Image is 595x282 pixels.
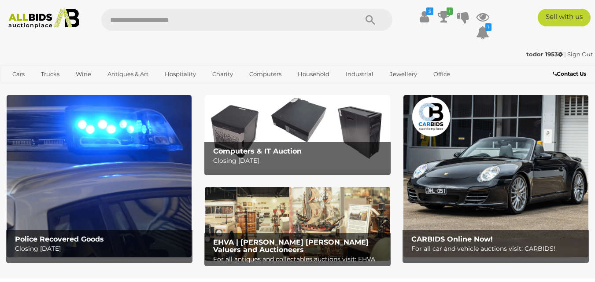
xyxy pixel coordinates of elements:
button: Search [348,9,392,31]
a: Wine [70,67,97,81]
a: 1 [476,25,489,40]
a: EHVA | Evans Hastings Valuers and Auctioneers EHVA | [PERSON_NAME] [PERSON_NAME] Valuers and Auct... [205,187,390,261]
i: 1 [485,23,492,31]
p: For all antiques and collectables auctions visit: EHVA [213,254,386,265]
b: CARBIDS Online Now! [411,235,493,243]
img: Allbids.com.au [4,9,84,29]
i: $ [426,7,433,15]
a: Industrial [340,67,379,81]
img: CARBIDS Online Now! [403,95,588,257]
a: Sell with us [538,9,591,26]
a: Computers [244,67,287,81]
p: For all car and vehicle auctions visit: CARBIDS! [411,243,584,254]
b: EHVA | [PERSON_NAME] [PERSON_NAME] Valuers and Auctioneers [213,238,369,254]
a: 1 [437,9,451,25]
a: Sports [7,81,36,96]
a: Contact Us [553,69,588,79]
a: Hospitality [159,67,202,81]
a: Household [292,67,335,81]
strong: todor 1953 [526,51,563,58]
b: Contact Us [553,70,586,77]
a: todor 1953 [526,51,564,58]
p: Closing [DATE] [213,155,386,166]
a: Office [428,67,456,81]
a: CARBIDS Online Now! CARBIDS Online Now! For all car and vehicle auctions visit: CARBIDS! [403,95,588,257]
a: $ [418,9,431,25]
a: Charity [207,67,239,81]
b: Computers & IT Auction [213,147,302,155]
span: | [564,51,566,58]
a: Sign Out [567,51,593,58]
a: Jewellery [384,67,423,81]
i: 1 [447,7,453,15]
a: [GEOGRAPHIC_DATA] [41,81,115,96]
a: Computers & IT Auction Computers & IT Auction Closing [DATE] [205,95,390,169]
img: Computers & IT Auction [205,95,390,169]
a: Cars [7,67,30,81]
img: Police Recovered Goods [7,95,192,257]
a: Trucks [35,67,65,81]
b: Police Recovered Goods [15,235,104,243]
p: Closing [DATE] [15,243,188,254]
a: Antiques & Art [102,67,154,81]
img: EHVA | Evans Hastings Valuers and Auctioneers [205,187,390,261]
a: Police Recovered Goods Police Recovered Goods Closing [DATE] [7,95,192,257]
